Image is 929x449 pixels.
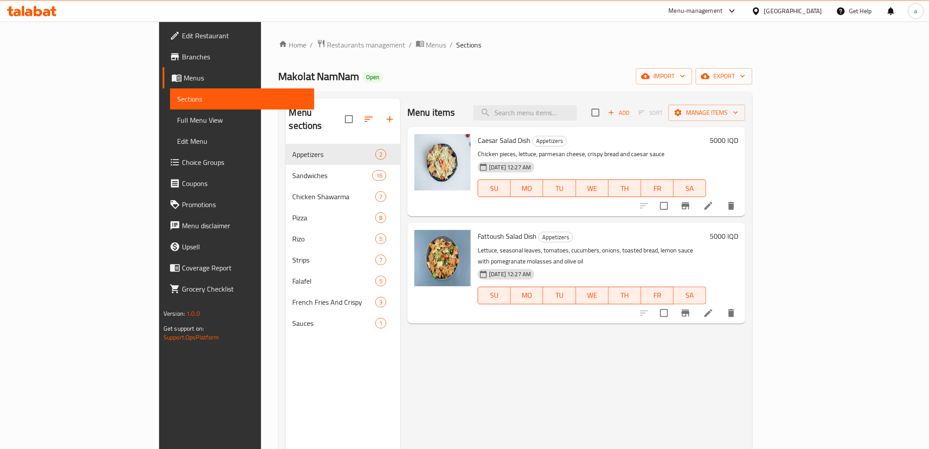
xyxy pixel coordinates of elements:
button: WE [576,179,609,197]
span: TH [612,182,638,195]
a: Grocery Checklist [163,278,314,299]
span: Appetizers [539,232,573,242]
button: WE [576,287,609,304]
span: Chicken Shawarma [293,191,375,202]
span: Choice Groups [182,157,307,168]
a: Edit Restaurant [163,25,314,46]
li: / [450,40,453,50]
a: Restaurants management [317,39,406,51]
button: TH [609,287,641,304]
span: Sections [457,40,482,50]
button: FR [641,179,674,197]
span: Upsell [182,241,307,252]
a: Full Menu View [170,110,314,131]
span: Select section first [633,106,668,120]
span: Grocery Checklist [182,284,307,294]
span: 2 [376,150,386,159]
div: French Fries And Crispy3 [286,292,401,313]
span: Version: [163,308,185,319]
div: items [375,276,386,286]
span: Appetizers [293,149,375,160]
div: Sandwiches [293,170,372,181]
span: SA [677,182,703,195]
span: Falafel [293,276,375,286]
span: Sections [177,94,307,104]
span: Full Menu View [177,115,307,125]
a: Edit menu item [703,308,714,318]
span: Coupons [182,178,307,189]
span: TH [612,289,638,302]
img: Caesar Salad Dish [414,134,471,190]
h6: 5000 IQD [710,134,738,146]
span: SU [482,182,507,195]
button: TU [543,287,576,304]
span: 8 [376,214,386,222]
div: Open [363,72,383,83]
div: items [375,149,386,160]
li: / [409,40,412,50]
span: SU [482,289,507,302]
span: WE [580,182,605,195]
span: Add item [605,106,633,120]
a: Coverage Report [163,257,314,278]
input: search [473,105,577,120]
button: export [696,68,752,84]
div: items [375,191,386,202]
span: WE [580,289,605,302]
button: SU [478,179,511,197]
span: Restaurants management [327,40,406,50]
span: import [643,71,685,82]
img: Fattoush Salad Dish [414,230,471,286]
span: SA [677,289,703,302]
span: Sauces [293,318,375,329]
span: [DATE] 12:27 AM [486,163,534,172]
span: Manage items [675,107,738,118]
span: Rizo [293,234,375,244]
div: Chicken Shawarma7 [286,186,401,207]
h6: 5000 IQD [710,230,738,242]
span: French Fries And Crispy [293,297,375,307]
button: Add section [379,109,400,130]
button: SA [674,179,706,197]
span: Promotions [182,199,307,210]
button: Add [605,106,633,120]
span: a [914,6,917,16]
span: Select to update [655,197,673,215]
div: Appetizers [538,232,573,242]
span: Add [607,108,631,118]
span: Caesar Salad Dish [478,134,530,147]
button: TH [609,179,641,197]
span: Menus [426,40,446,50]
span: 5 [376,277,386,285]
button: MO [511,179,543,197]
a: Menus [416,39,446,51]
span: [DATE] 12:27 AM [486,270,534,278]
div: items [375,255,386,265]
button: import [636,68,692,84]
button: SA [674,287,706,304]
span: 7 [376,256,386,264]
a: Menus [163,67,314,88]
p: Lettuce, seasonal leaves, tomatoes, cucumbers, onions, toasted bread, lemon sauce with pomegranat... [478,245,706,267]
span: 1 [376,319,386,328]
a: Coupons [163,173,314,194]
button: FR [641,287,674,304]
h2: Menu items [407,106,455,119]
span: MO [514,289,540,302]
button: Branch-specific-item [675,195,696,216]
span: export [703,71,745,82]
span: Select all sections [340,110,358,128]
span: FR [645,289,670,302]
div: items [375,297,386,307]
span: Menu disclaimer [182,220,307,231]
span: Select section [586,103,605,122]
span: Get support on: [163,323,204,334]
a: Menu disclaimer [163,215,314,236]
button: Manage items [668,105,745,121]
a: Upsell [163,236,314,257]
